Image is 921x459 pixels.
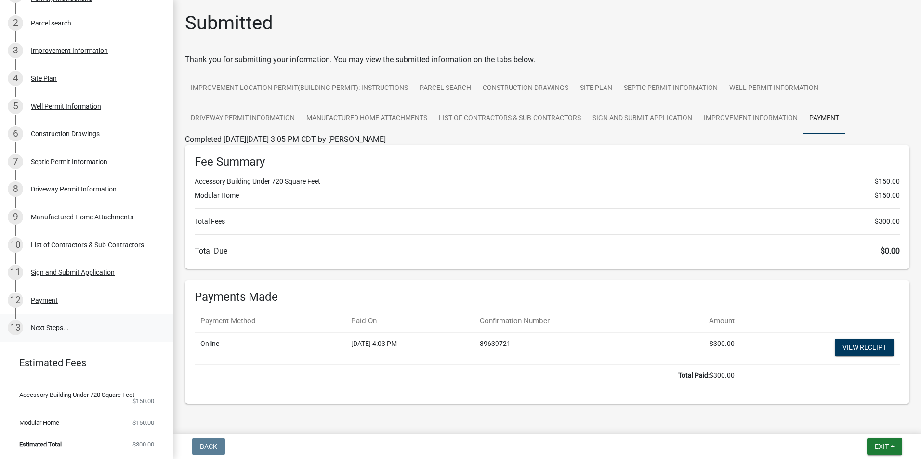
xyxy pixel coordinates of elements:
[881,246,900,255] span: $0.00
[31,158,107,165] div: Septic Permit Information
[19,441,62,447] span: Estimated Total
[803,103,845,134] a: Payment
[875,177,900,187] span: $150.00
[31,242,144,248] div: List of Contractors & Sub-Contractors
[433,103,587,134] a: List of Contractors & Sub-Contractors
[345,332,474,364] td: [DATE] 4:03 PM
[195,155,900,169] h6: Fee Summary
[8,237,23,253] div: 10
[8,265,23,280] div: 11
[8,71,23,86] div: 4
[477,73,574,104] a: Construction Drawings
[195,290,900,304] h6: Payments Made
[31,269,115,276] div: Sign and Submit Application
[31,186,117,192] div: Driveway Permit Information
[867,438,902,455] button: Exit
[8,293,23,308] div: 12
[31,75,57,82] div: Site Plan
[185,135,386,144] span: Completed [DATE][DATE] 3:05 PM CDT by [PERSON_NAME]
[574,73,618,104] a: Site Plan
[618,73,724,104] a: Septic Permit Information
[31,214,133,220] div: Manufactured Home Attachments
[31,47,108,54] div: Improvement Information
[8,209,23,225] div: 9
[345,310,474,332] th: Paid On
[19,392,134,398] span: Accessory Building Under 720 Square Feet
[31,20,71,26] div: Parcel search
[8,15,23,31] div: 2
[474,332,657,364] td: 39639721
[185,12,273,35] h1: Submitted
[195,310,345,332] th: Payment Method
[875,217,900,227] span: $300.00
[8,126,23,141] div: 6
[8,181,23,197] div: 8
[301,103,433,134] a: Manufactured Home Attachments
[835,339,894,356] a: View receipt
[200,443,217,450] span: Back
[678,371,710,379] b: Total Paid:
[31,130,100,137] div: Construction Drawings
[195,191,900,201] li: Modular Home
[185,73,414,104] a: Improvement Location Permit(Building Permit): Instructions
[132,441,154,447] span: $300.00
[8,99,23,114] div: 5
[132,420,154,426] span: $150.00
[587,103,698,134] a: Sign and Submit Application
[132,398,154,404] span: $150.00
[875,443,889,450] span: Exit
[195,246,900,255] h6: Total Due
[414,73,477,104] a: Parcel search
[875,191,900,201] span: $150.00
[31,297,58,304] div: Payment
[8,320,23,335] div: 13
[8,353,158,372] a: Estimated Fees
[698,103,803,134] a: Improvement Information
[8,43,23,58] div: 3
[19,420,59,426] span: Modular Home
[657,310,740,332] th: Amount
[195,177,900,187] li: Accessory Building Under 720 Square Feet
[192,438,225,455] button: Back
[195,332,345,364] td: Online
[474,310,657,332] th: Confirmation Number
[657,332,740,364] td: $300.00
[185,103,301,134] a: Driveway Permit Information
[195,364,740,386] td: $300.00
[724,73,824,104] a: Well Permit Information
[185,54,909,65] div: Thank you for submitting your information. You may view the submitted information on the tabs below.
[31,103,101,110] div: Well Permit Information
[195,217,900,227] li: Total Fees
[8,154,23,169] div: 7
